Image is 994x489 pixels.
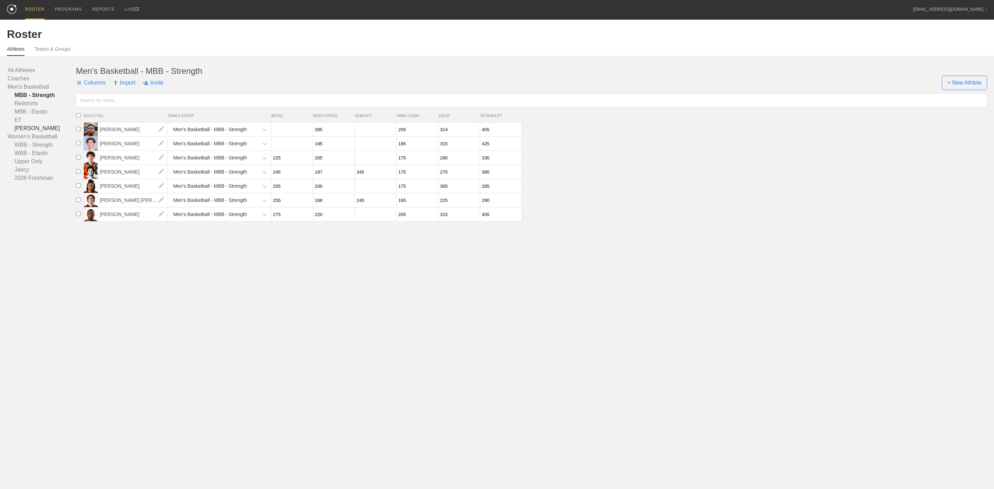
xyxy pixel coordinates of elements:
img: edit.png [154,123,168,136]
img: logo [7,4,17,14]
a: Athletes [7,46,25,56]
span: TEAM & GROUP [167,114,271,118]
span: BENCH PRESS [313,114,351,118]
a: MBB - Elastic [8,108,76,116]
input: Search by name... [76,93,987,107]
div: Men's Basketball - MBB - Strength [173,137,247,150]
span: [PERSON_NAME] [98,179,167,193]
div: Men's Basketball - MBB - Strength [173,166,247,178]
div: Men's Basketball - MBB - Strength [173,194,247,207]
a: Upper Only [8,157,76,166]
a: [PERSON_NAME] [98,211,167,217]
iframe: Chat Widget [959,456,994,489]
div: Men's Basketball - MBB - Strength [76,66,987,76]
a: Jaecy [8,166,76,174]
a: [PERSON_NAME] [PERSON_NAME] [98,197,167,203]
a: [PERSON_NAME] [98,169,167,175]
a: Coaches [8,75,76,83]
span: SQUAT [438,114,477,118]
span: SELECT ALL [84,114,167,118]
a: WBB - Elastic [8,149,76,157]
span: TB DEADLIFT [480,114,518,118]
img: edit.png [154,165,168,179]
span: Columns [76,72,106,93]
a: Men's Basketball [8,83,76,91]
span: BB RDL [271,114,310,118]
a: Redshirts [8,99,76,108]
span: [PERSON_NAME] [98,165,167,179]
a: [PERSON_NAME] [8,124,76,133]
a: [PERSON_NAME] [98,183,167,189]
div: Men's Basketball - MBB - Strength [173,123,247,136]
a: [PERSON_NAME] [98,126,167,132]
img: edit.png [154,137,168,150]
span: + New Athlete [942,76,987,90]
span: DEADLIFT [355,114,393,118]
span: HANG CLEAN [397,114,435,118]
img: edit.png [154,151,168,165]
img: edit.png [154,207,168,221]
a: 2026 Freshman [8,174,76,182]
div: Men's Basketball - MBB - Strength [173,208,247,221]
img: edit.png [154,193,168,207]
div: Men's Basketball - MBB - Strength [173,180,247,193]
span: [PERSON_NAME] [98,137,167,150]
a: WBB - Strength [8,141,76,149]
a: MBB - Strength [8,91,76,99]
span: [PERSON_NAME] [98,151,167,165]
a: All Athletes [8,66,76,75]
a: Teams & Groups [35,46,71,55]
div: Roster [7,28,987,41]
span: Import [113,72,135,93]
span: [PERSON_NAME] [98,123,167,136]
span: [PERSON_NAME] [98,207,167,221]
div: ▼ [985,8,987,12]
a: ET [8,116,76,124]
a: [PERSON_NAME] [98,155,167,160]
span: [PERSON_NAME] [PERSON_NAME] [98,193,167,207]
a: Women's Basketball [8,133,76,141]
span: Invite [143,72,163,93]
a: [PERSON_NAME] [98,140,167,146]
div: Men's Basketball - MBB - Strength [173,151,247,164]
img: edit.png [154,179,168,193]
